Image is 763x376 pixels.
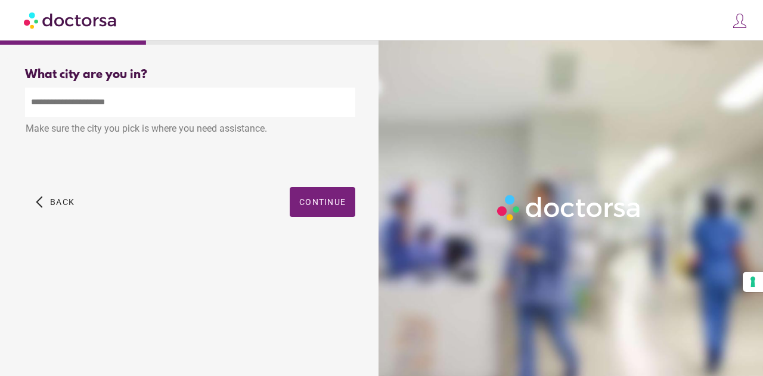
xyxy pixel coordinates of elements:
[25,68,355,82] div: What city are you in?
[25,117,355,143] div: Make sure the city you pick is where you need assistance.
[299,197,346,207] span: Continue
[50,197,75,207] span: Back
[24,7,118,33] img: Doctorsa.com
[290,187,355,217] button: Continue
[31,187,79,217] button: arrow_back_ios Back
[743,272,763,292] button: Your consent preferences for tracking technologies
[493,191,646,225] img: Logo-Doctorsa-trans-White-partial-flat.png
[731,13,748,29] img: icons8-customer-100.png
